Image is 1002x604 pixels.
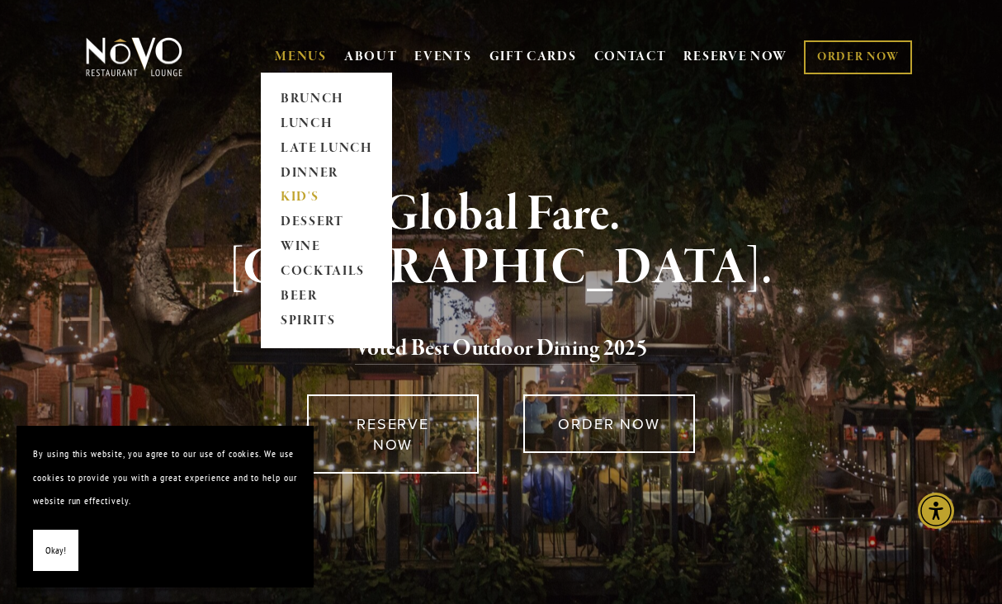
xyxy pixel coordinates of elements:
p: By using this website, you agree to our use of cookies. We use cookies to provide you with a grea... [33,442,297,513]
div: Accessibility Menu [918,493,954,529]
a: LATE LUNCH [275,136,378,161]
a: MENUS [275,49,327,65]
a: SPIRITS [275,309,378,334]
a: DESSERT [275,210,378,235]
h2: 5 [108,332,895,366]
a: ABOUT [344,49,398,65]
a: ORDER NOW [804,40,912,74]
button: Okay! [33,530,78,572]
span: Okay! [45,539,66,563]
a: Voted Best Outdoor Dining 202 [355,334,636,366]
a: BRUNCH [275,87,378,111]
a: BEER [275,285,378,309]
a: ORDER NOW [523,394,696,453]
a: COCKTAILS [275,260,378,285]
a: EVENTS [414,49,471,65]
a: RESERVE NOW [683,41,787,73]
a: GIFT CARDS [489,41,577,73]
a: LUNCH [275,111,378,136]
a: RESERVE NOW [307,394,480,474]
a: KID'S [275,186,378,210]
section: Cookie banner [17,426,314,587]
a: WINE [275,235,378,260]
a: CONTACT [594,41,667,73]
img: Novo Restaurant &amp; Lounge [83,36,186,78]
strong: Global Fare. [GEOGRAPHIC_DATA]. [229,183,773,300]
a: DINNER [275,161,378,186]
